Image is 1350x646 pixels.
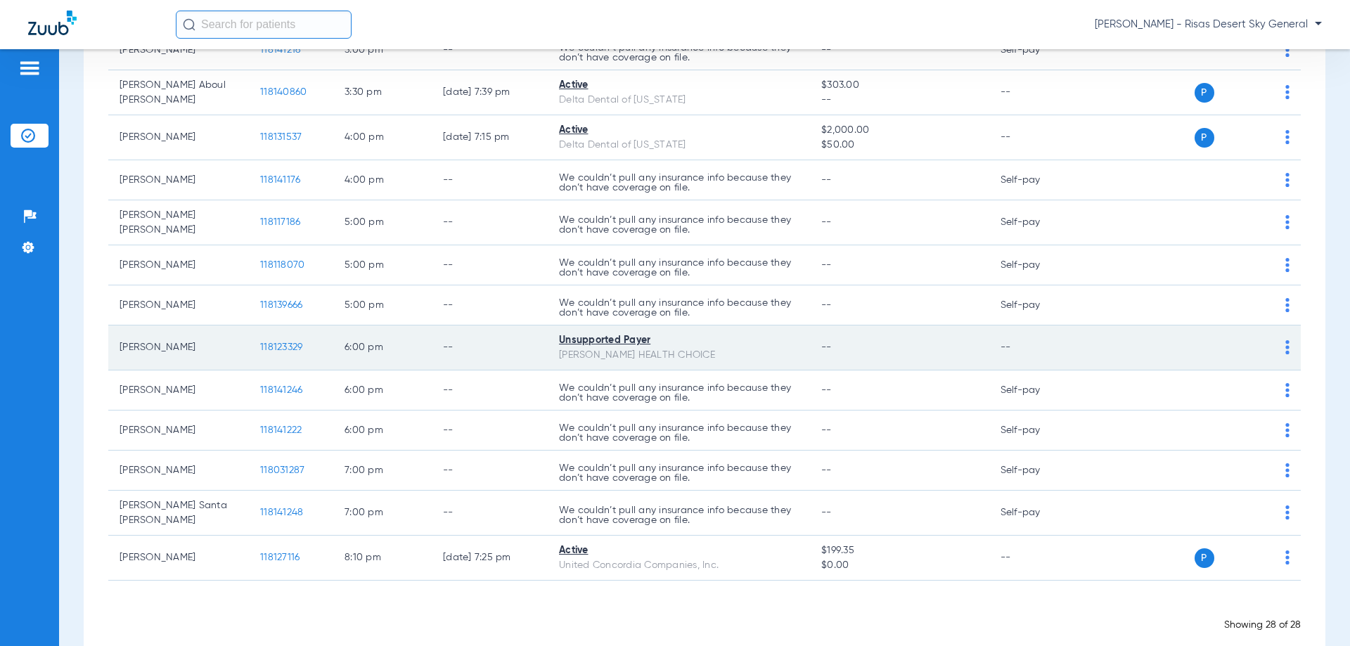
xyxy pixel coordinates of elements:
td: -- [432,325,548,370]
td: -- [432,200,548,245]
span: -- [821,175,832,185]
td: [PERSON_NAME] [108,451,249,491]
td: [PERSON_NAME] [108,411,249,451]
img: Zuub Logo [28,11,77,35]
td: [PERSON_NAME] [108,370,249,411]
td: [PERSON_NAME] [PERSON_NAME] [108,200,249,245]
img: group-dot-blue.svg [1285,85,1290,99]
td: 4:00 PM [333,160,432,200]
div: Active [559,123,799,138]
td: 3:30 PM [333,70,432,115]
p: We couldn’t pull any insurance info because they don’t have coverage on file. [559,505,799,525]
span: 118139666 [260,300,302,310]
img: group-dot-blue.svg [1285,258,1290,272]
span: 118031287 [260,465,304,475]
span: 118140860 [260,87,307,97]
div: United Concordia Companies, Inc. [559,558,799,573]
span: [PERSON_NAME] - Risas Desert Sky General [1095,18,1322,32]
img: group-dot-blue.svg [1285,550,1290,564]
span: 118141248 [260,508,303,517]
td: 5:00 PM [333,285,432,325]
img: group-dot-blue.svg [1285,383,1290,397]
span: 118141222 [260,425,302,435]
td: Self-pay [989,370,1084,411]
span: 118127116 [260,553,300,562]
td: [PERSON_NAME] [108,245,249,285]
img: group-dot-blue.svg [1285,298,1290,312]
span: 118131537 [260,132,302,142]
td: 3:00 PM [333,30,432,70]
td: 5:00 PM [333,245,432,285]
td: [PERSON_NAME] [108,30,249,70]
img: group-dot-blue.svg [1285,173,1290,187]
td: -- [432,491,548,536]
p: We couldn’t pull any insurance info because they don’t have coverage on file. [559,298,799,318]
td: Self-pay [989,491,1084,536]
p: We couldn’t pull any insurance info because they don’t have coverage on file. [559,383,799,403]
div: Delta Dental of [US_STATE] [559,93,799,108]
span: -- [821,217,832,227]
img: group-dot-blue.svg [1285,43,1290,57]
td: [PERSON_NAME] [108,285,249,325]
div: Delta Dental of [US_STATE] [559,138,799,153]
span: -- [821,260,832,270]
span: P [1195,128,1214,148]
span: -- [821,300,832,310]
span: $0.00 [821,558,977,573]
td: -- [989,115,1084,160]
td: -- [432,30,548,70]
td: [DATE] 7:15 PM [432,115,548,160]
input: Search for patients [176,11,352,39]
img: group-dot-blue.svg [1285,423,1290,437]
td: Self-pay [989,411,1084,451]
td: [PERSON_NAME] [108,160,249,200]
span: -- [821,45,832,55]
p: We couldn’t pull any insurance info because they don’t have coverage on file. [559,173,799,193]
p: We couldn’t pull any insurance info because they don’t have coverage on file. [559,43,799,63]
span: -- [821,342,832,352]
p: We couldn’t pull any insurance info because they don’t have coverage on file. [559,258,799,278]
td: Self-pay [989,285,1084,325]
span: 118123329 [260,342,302,352]
td: 7:00 PM [333,491,432,536]
span: 118141216 [260,45,300,55]
td: [PERSON_NAME] [108,115,249,160]
img: group-dot-blue.svg [1285,505,1290,519]
div: [PERSON_NAME] HEALTH CHOICE [559,348,799,363]
td: 7:00 PM [333,451,432,491]
td: Self-pay [989,245,1084,285]
img: group-dot-blue.svg [1285,215,1290,229]
img: group-dot-blue.svg [1285,130,1290,144]
img: hamburger-icon [18,60,41,77]
span: $199.35 [821,543,977,558]
span: -- [821,508,832,517]
span: P [1195,548,1214,568]
img: group-dot-blue.svg [1285,340,1290,354]
td: -- [989,325,1084,370]
td: [DATE] 7:25 PM [432,536,548,581]
p: We couldn’t pull any insurance info because they don’t have coverage on file. [559,423,799,443]
td: [PERSON_NAME] Aboul [PERSON_NAME] [108,70,249,115]
td: -- [432,285,548,325]
td: Self-pay [989,451,1084,491]
iframe: Chat Widget [1280,579,1350,646]
img: Search Icon [183,18,195,31]
td: -- [432,160,548,200]
div: Active [559,78,799,93]
span: -- [821,425,832,435]
td: 6:00 PM [333,370,432,411]
td: Self-pay [989,200,1084,245]
td: -- [432,411,548,451]
td: -- [432,370,548,411]
p: We couldn’t pull any insurance info because they don’t have coverage on file. [559,215,799,235]
img: group-dot-blue.svg [1285,463,1290,477]
td: [PERSON_NAME] [108,325,249,370]
td: -- [432,451,548,491]
div: Unsupported Payer [559,333,799,348]
span: Showing 28 of 28 [1224,620,1301,630]
span: 118141246 [260,385,302,395]
td: 6:00 PM [333,411,432,451]
span: 118141176 [260,175,300,185]
span: $50.00 [821,138,977,153]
